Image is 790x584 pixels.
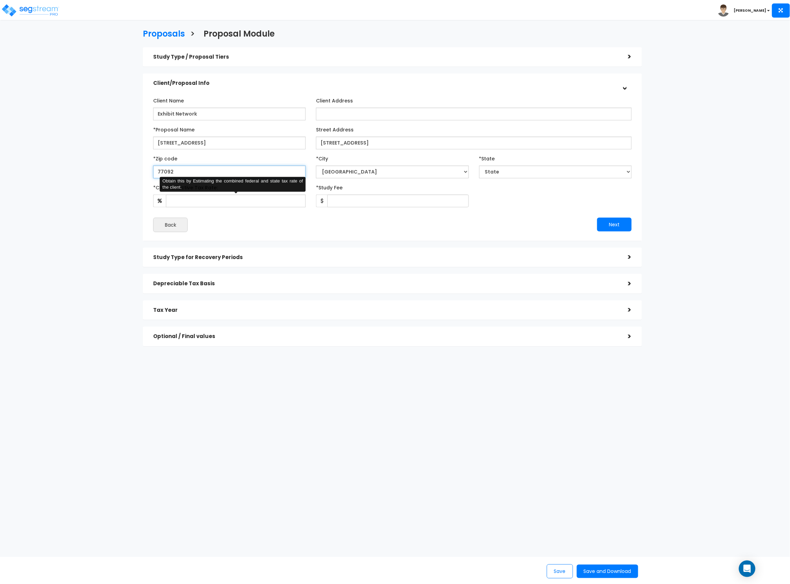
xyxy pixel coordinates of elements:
div: Obtain this by Estimating the combined federal and state tax rate of the client. [160,177,306,192]
h3: > [190,29,195,40]
h5: Depreciable Tax Basis [153,281,618,287]
div: > [619,77,630,90]
a: Proposal Module [198,22,275,43]
button: Back [153,218,188,232]
label: *State [479,153,495,162]
div: > [618,278,632,289]
h3: Proposals [143,29,185,40]
div: > [618,305,632,315]
img: logo_pro_r.png [1,3,60,17]
img: avatar.png [718,4,730,17]
h5: Client/Proposal Info [153,80,618,86]
div: > [618,51,632,62]
h5: Tax Year [153,307,618,313]
button: Next [597,218,632,231]
div: > [618,331,632,342]
label: *City [316,153,328,162]
label: Street Address [316,124,354,133]
div: > [618,252,632,263]
button: Save and Download [577,565,638,578]
label: *Zip code [153,153,177,162]
h3: Proposal Module [204,29,275,40]
label: *Study Fee [316,182,343,191]
h5: Study Type / Proposal Tiers [153,54,618,60]
h5: Optional / Final values [153,334,618,339]
a: Proposals [138,22,185,43]
h5: Study Type for Recovery Periods [153,255,618,260]
label: *Client Effective Tax Rate: [153,182,218,191]
button: Save [547,564,573,578]
label: *Proposal Name [153,124,195,133]
b: [PERSON_NAME] [734,8,767,13]
label: Client Name [153,95,184,104]
div: Open Intercom Messenger [739,561,756,577]
label: Client Address [316,95,353,104]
